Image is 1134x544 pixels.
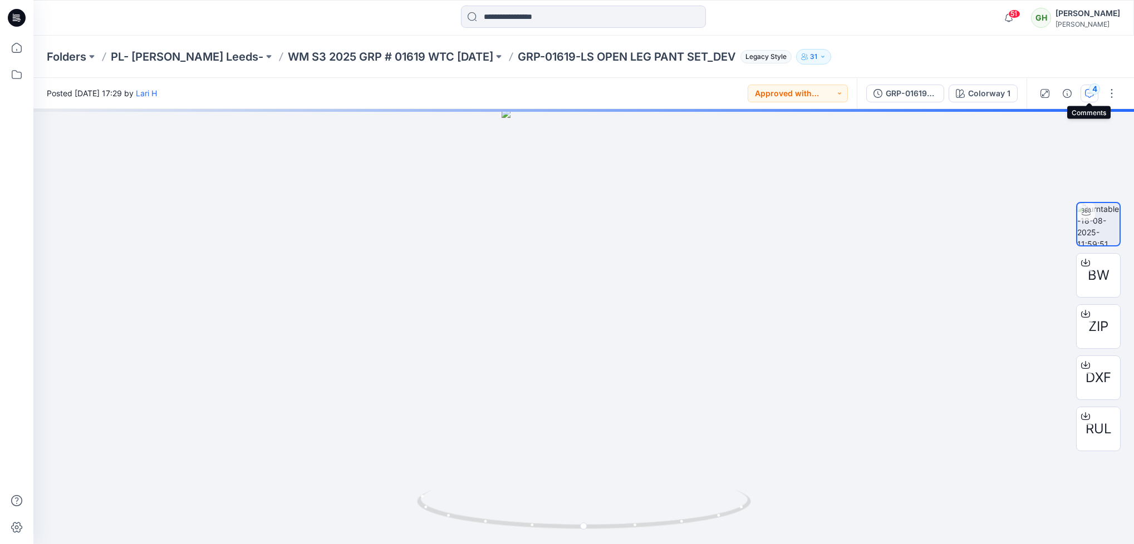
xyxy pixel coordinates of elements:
[740,50,792,63] span: Legacy Style
[1086,368,1111,388] span: DXF
[136,88,157,98] a: Lari H
[111,49,263,65] a: PL- [PERSON_NAME] Leeds-
[968,87,1010,100] div: Colorway 1
[288,49,493,65] a: WM S3 2025 GRP # 01619 WTC [DATE]
[1058,85,1076,102] button: Details
[1056,20,1120,28] div: [PERSON_NAME]
[1086,419,1112,439] span: RUL
[810,51,817,63] p: 31
[796,49,831,65] button: 31
[1056,7,1120,20] div: [PERSON_NAME]
[1088,265,1110,285] span: BW
[949,85,1018,102] button: Colorway 1
[518,49,736,65] p: GRP-01619-LS OPEN LEG PANT SET_DEV
[736,49,792,65] button: Legacy Style
[1077,203,1120,245] img: turntable-18-08-2025-11:59:51
[886,87,937,100] div: GRP-01619-LS OPEN LEG PANT SET_DEV
[47,49,86,65] a: Folders
[1008,9,1020,18] span: 51
[866,85,944,102] button: GRP-01619-LS OPEN LEG PANT SET_DEV
[1088,316,1108,337] span: ZIP
[1081,85,1098,102] button: 4
[1031,8,1051,28] div: GH
[47,87,157,99] span: Posted [DATE] 17:29 by
[1089,83,1100,95] div: 4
